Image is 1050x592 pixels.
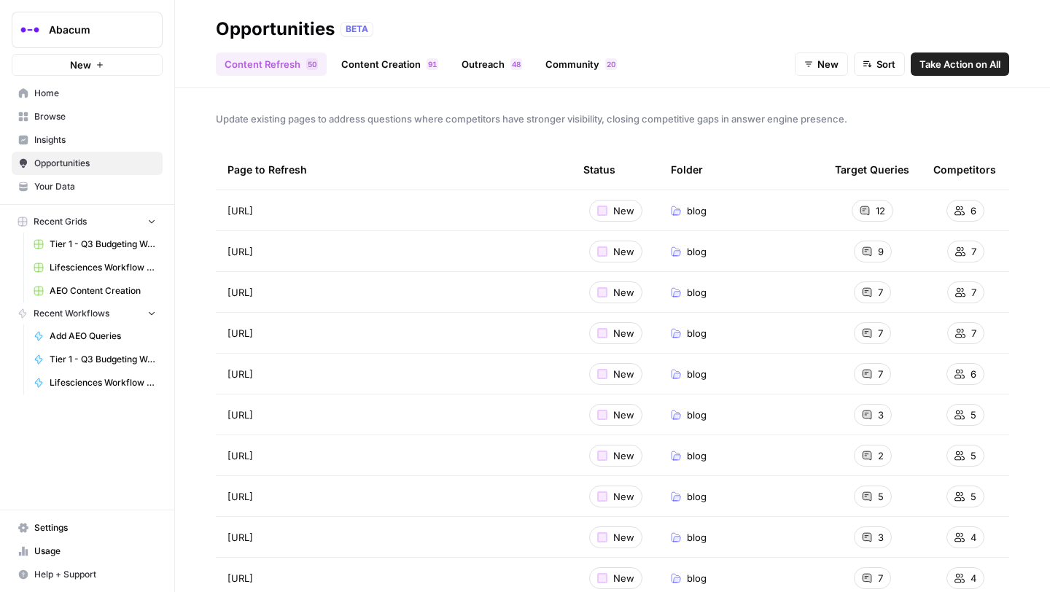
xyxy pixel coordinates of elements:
span: Add AEO Queries [50,330,156,343]
a: Opportunities [12,152,163,175]
span: Recent Grids [34,215,87,228]
span: 5 [308,58,312,70]
span: 7 [878,326,883,340]
div: 48 [510,58,522,70]
button: Take Action on All [911,52,1009,76]
a: Your Data [12,175,163,198]
div: Folder [671,149,703,190]
span: blog [687,489,707,504]
span: Usage [34,545,156,558]
span: New [613,489,634,504]
div: Page to Refresh [227,149,560,190]
span: 7 [878,571,883,585]
span: [URL] [227,408,253,422]
span: 5 [971,448,976,463]
span: Recent Workflows [34,307,109,320]
div: 20 [605,58,617,70]
a: Usage [12,540,163,563]
span: [URL] [227,489,253,504]
span: Insights [34,133,156,147]
span: Lifesciences Workflow ([DATE]) Grid [50,261,156,274]
div: 50 [306,58,318,70]
span: New [613,571,634,585]
span: [URL] [227,203,253,218]
button: Recent Grids [12,211,163,233]
a: Lifesciences Workflow ([DATE]) Grid [27,256,163,279]
a: AEO Content Creation [27,279,163,303]
div: BETA [341,22,373,36]
span: blog [687,571,707,585]
span: 6 [971,367,976,381]
a: Settings [12,516,163,540]
span: [URL] [227,244,253,259]
span: New [613,244,634,259]
span: 9 [878,244,884,259]
span: New [613,367,634,381]
span: Tier 1 - Q3 Budgeting Workflows [50,353,156,366]
span: [URL] [227,448,253,463]
span: 12 [876,203,885,218]
span: New [70,58,91,72]
span: 4 [971,530,976,545]
span: 7 [878,367,883,381]
span: blog [687,326,707,340]
a: Community20 [537,52,626,76]
button: Help + Support [12,563,163,586]
span: blog [687,203,707,218]
div: Status [583,149,615,190]
span: 6 [971,203,976,218]
span: Abacum [49,23,137,37]
span: Settings [34,521,156,534]
div: Opportunities [216,17,335,41]
span: 2 [878,448,884,463]
span: 5 [971,489,976,504]
span: 0 [312,58,316,70]
span: 3 [878,530,884,545]
span: Take Action on All [919,57,1000,71]
a: Add AEO Queries [27,324,163,348]
span: 4 [971,571,976,585]
span: Your Data [34,180,156,193]
span: New [817,57,839,71]
button: Workspace: Abacum [12,12,163,48]
button: New [795,52,848,76]
span: 7 [971,326,976,340]
span: New [613,285,634,300]
span: Home [34,87,156,100]
span: [URL] [227,367,253,381]
span: New [613,408,634,422]
span: blog [687,530,707,545]
span: 5 [878,489,884,504]
a: Browse [12,105,163,128]
span: Help + Support [34,568,156,581]
span: blog [687,448,707,463]
span: blog [687,244,707,259]
button: Recent Workflows [12,303,163,324]
a: Outreach48 [453,52,531,76]
span: 5 [971,408,976,422]
span: New [613,530,634,545]
span: blog [687,285,707,300]
img: Abacum Logo [17,17,43,43]
span: [URL] [227,530,253,545]
span: 9 [428,58,432,70]
div: Competitors [933,149,996,190]
span: 1 [432,58,437,70]
span: 3 [878,408,884,422]
span: 7 [878,285,883,300]
a: Tier 1 - Q3 Budgeting Workflows Grid [27,233,163,256]
a: Content Refresh50 [216,52,327,76]
span: [URL] [227,326,253,340]
span: Browse [34,110,156,123]
span: 2 [607,58,611,70]
span: 0 [611,58,615,70]
span: 7 [971,244,976,259]
span: Opportunities [34,157,156,170]
span: Lifesciences Workflow ([DATE]) [50,376,156,389]
a: Tier 1 - Q3 Budgeting Workflows [27,348,163,371]
div: 91 [427,58,438,70]
span: 4 [512,58,516,70]
span: blog [687,367,707,381]
a: Insights [12,128,163,152]
span: blog [687,408,707,422]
